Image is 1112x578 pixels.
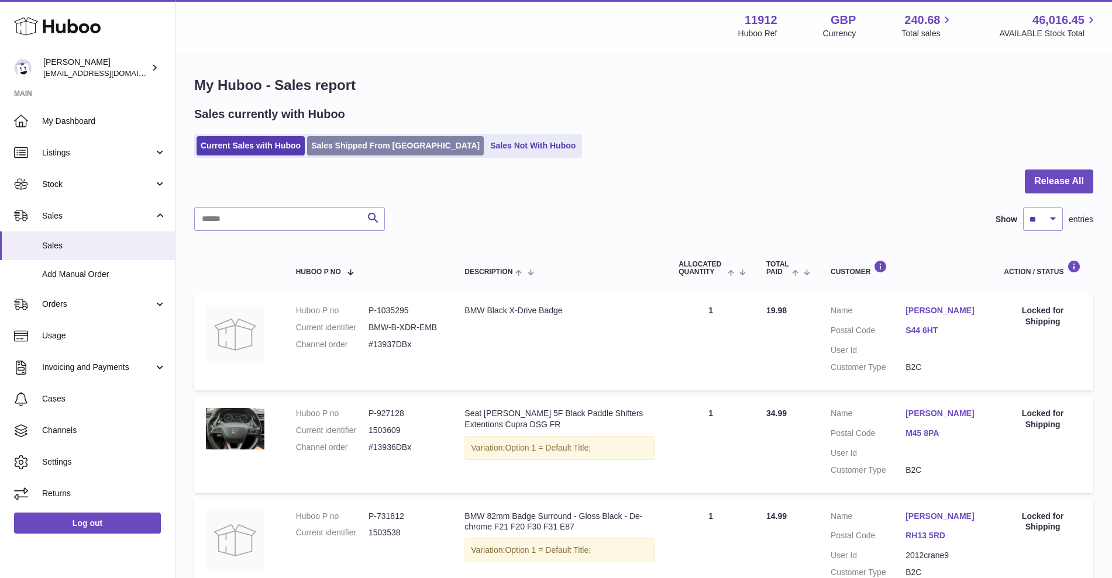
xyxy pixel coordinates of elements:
dt: Channel order [296,339,369,350]
div: Variation: [464,538,655,562]
dt: User Id [831,448,906,459]
span: Option 1 = Default Title; [505,545,591,555]
dd: B2C [906,567,980,578]
span: Usage [42,330,166,341]
span: AVAILABLE Stock Total [999,28,1098,39]
dt: Huboo P no [296,305,369,316]
span: Cases [42,393,166,404]
span: My Dashboard [42,116,166,127]
a: Sales Not With Huboo [486,136,580,155]
dd: B2C [906,362,980,373]
span: Settings [42,456,166,468]
div: [PERSON_NAME] [43,57,149,79]
dt: Customer Type [831,465,906,476]
dd: 1503538 [369,527,441,538]
td: 1 [667,293,755,390]
span: 34.99 [766,409,787,418]
span: Sales [42,210,154,221]
dd: P-1035295 [369,305,441,316]
span: Listings [42,147,154,158]
a: M45 8PA [906,428,980,439]
dd: #13936DBx [369,442,441,453]
div: Currency [823,28,856,39]
span: Sales [42,240,166,251]
dd: #13937DBx [369,339,441,350]
label: Show [996,214,1017,225]
img: info@carbonmyride.com [14,59,32,77]
td: 1 [667,396,755,493]
span: entries [1069,214,1093,225]
a: [PERSON_NAME] [906,511,980,522]
dd: B2C [906,465,980,476]
div: Locked for Shipping [1004,305,1082,327]
div: Action / Status [1004,260,1082,276]
span: Channels [42,425,166,436]
h1: My Huboo - Sales report [194,76,1093,95]
dt: Postal Code [831,325,906,339]
dd: 1503609 [369,425,441,436]
dt: User Id [831,345,906,356]
span: Stock [42,179,154,190]
h2: Sales currently with Huboo [194,106,345,122]
div: BMW Black X-Drive Badge [464,305,655,316]
div: Variation: [464,436,655,460]
dt: User Id [831,550,906,561]
dd: BMW-B-XDR-EMB [369,322,441,333]
div: Huboo Ref [738,28,777,39]
a: Log out [14,513,161,534]
strong: GBP [831,12,856,28]
dt: Customer Type [831,567,906,578]
dd: P-731812 [369,511,441,522]
span: Total paid [766,261,789,276]
dt: Huboo P no [296,511,369,522]
span: Total sales [901,28,953,39]
dd: 2012crane9 [906,550,980,561]
a: S44 6HT [906,325,980,336]
dt: Current identifier [296,322,369,333]
span: Description [464,268,512,276]
span: Orders [42,299,154,310]
button: Release All [1025,169,1093,193]
dt: Current identifier [296,527,369,538]
div: Customer [831,260,980,276]
img: no-photo.jpg [206,305,264,364]
dd: P-927128 [369,408,441,419]
strong: 11912 [745,12,777,28]
span: Huboo P no [296,268,341,276]
a: [PERSON_NAME] [906,408,980,419]
a: 46,016.45 AVAILABLE Stock Total [999,12,1098,39]
div: Locked for Shipping [1004,408,1082,430]
span: Invoicing and Payments [42,362,154,373]
dt: Name [831,408,906,422]
span: 240.68 [904,12,940,28]
dt: Current identifier [296,425,369,436]
img: no-photo.jpg [206,511,264,569]
dt: Name [831,305,906,319]
a: Sales Shipped From [GEOGRAPHIC_DATA] [307,136,484,155]
div: Seat [PERSON_NAME] 5F Black Paddle Shifters Extentions Cupra DSG FR [464,408,655,430]
span: [EMAIL_ADDRESS][DOMAIN_NAME] [43,68,172,78]
a: [PERSON_NAME] [906,305,980,316]
dt: Channel order [296,442,369,453]
a: Current Sales with Huboo [197,136,305,155]
span: 19.98 [766,306,787,315]
span: 46,016.45 [1032,12,1085,28]
img: Leon5fPaddleShiftExtensions.jpg [206,408,264,449]
dt: Huboo P no [296,408,369,419]
dt: Customer Type [831,362,906,373]
a: 240.68 Total sales [901,12,953,39]
span: 14.99 [766,511,787,521]
a: RH13 5RD [906,530,980,541]
span: Add Manual Order [42,269,166,280]
dt: Postal Code [831,530,906,544]
dt: Postal Code [831,428,906,442]
span: ALLOCATED Quantity [679,261,725,276]
dt: Name [831,511,906,525]
span: Option 1 = Default Title; [505,443,591,452]
div: Locked for Shipping [1004,511,1082,533]
div: BMW 82mm Badge Surround - Gloss Black - De-chrome F21 F20 F30 F31 E87 [464,511,655,533]
span: Returns [42,488,166,499]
